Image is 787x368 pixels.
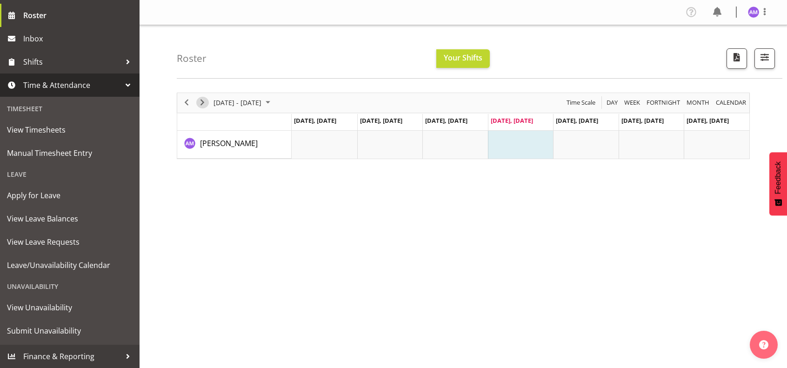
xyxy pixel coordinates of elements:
button: Month [714,97,748,108]
span: Shifts [23,55,121,69]
span: Roster [23,8,135,22]
button: Timeline Day [605,97,620,108]
span: Submit Unavailability [7,324,133,338]
div: Sep 29 - Oct 05, 2025 [210,93,276,113]
span: [DATE] - [DATE] [213,97,262,108]
button: Fortnight [645,97,682,108]
span: Leave/Unavailability Calendar [7,258,133,272]
a: View Unavailability [2,296,137,319]
span: [DATE], [DATE] [556,116,598,125]
span: View Leave Balances [7,212,133,226]
table: Timeline Week of October 2, 2025 [292,131,749,159]
span: Inbox [23,32,135,46]
td: Amal Makan resource [177,131,292,159]
span: [DATE], [DATE] [425,116,467,125]
button: Timeline Week [623,97,642,108]
a: Manual Timesheet Entry [2,141,137,165]
button: Your Shifts [436,49,490,68]
div: next period [194,93,210,113]
button: Timeline Month [685,97,711,108]
a: Leave/Unavailability Calendar [2,254,137,277]
span: Finance & Reporting [23,349,121,363]
button: Next [196,97,209,108]
span: Month [686,97,710,108]
div: Leave [2,165,137,184]
span: [DATE], [DATE] [360,116,402,125]
button: Time Scale [565,97,597,108]
span: [DATE], [DATE] [294,116,336,125]
button: Download a PDF of the roster according to the set date range. [727,48,747,69]
div: previous period [179,93,194,113]
span: View Leave Requests [7,235,133,249]
span: Time & Attendance [23,78,121,92]
span: Feedback [774,161,782,194]
span: [DATE], [DATE] [621,116,664,125]
div: Unavailability [2,277,137,296]
a: View Timesheets [2,118,137,141]
img: help-xxl-2.png [759,340,768,349]
button: Filter Shifts [754,48,775,69]
a: View Leave Balances [2,207,137,230]
h4: Roster [177,53,207,64]
a: View Leave Requests [2,230,137,254]
div: Timeline Week of October 2, 2025 [177,93,750,159]
span: calendar [715,97,747,108]
span: [DATE], [DATE] [491,116,533,125]
span: Manual Timesheet Entry [7,146,133,160]
button: October 2025 [212,97,274,108]
button: Previous [180,97,193,108]
img: amal-makan1835.jpg [748,7,759,18]
span: View Unavailability [7,301,133,314]
a: [PERSON_NAME] [200,138,258,149]
a: Submit Unavailability [2,319,137,342]
span: Apply for Leave [7,188,133,202]
span: View Timesheets [7,123,133,137]
span: Fortnight [646,97,681,108]
span: Day [606,97,619,108]
span: [PERSON_NAME] [200,138,258,148]
div: Timesheet [2,99,137,118]
span: [DATE], [DATE] [687,116,729,125]
button: Feedback - Show survey [769,152,787,215]
span: Week [623,97,641,108]
span: Your Shifts [444,53,482,63]
span: Time Scale [566,97,596,108]
a: Apply for Leave [2,184,137,207]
